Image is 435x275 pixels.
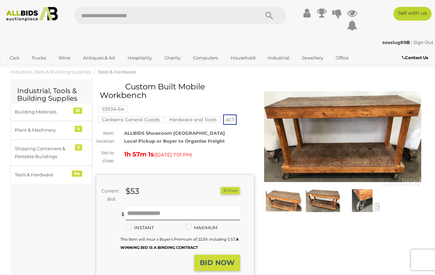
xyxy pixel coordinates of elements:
[213,187,220,194] li: Unwatch this item
[252,7,286,24] button: Search
[98,106,128,112] a: 53934-64
[382,40,411,45] a: seaslug89
[72,170,82,177] div: 84
[126,224,154,232] label: INSTANT
[165,116,220,123] mark: Hardware and Tools
[15,126,72,134] div: Plant & Machinery
[226,52,260,64] a: Household
[96,187,120,203] div: Current Bid
[221,187,240,194] button: Share
[91,129,119,145] div: Item location
[188,52,222,64] a: Computers
[123,52,156,64] a: Hospitality
[5,64,28,75] a: Sports
[124,151,154,158] strong: 1h 57m 1s
[120,237,239,250] small: This Item will incur a Buyer's Premium of 22.5% including GST.
[10,69,91,75] a: Industrial, Tools & Building Supplies
[98,116,164,123] mark: Canberra General Goods
[413,40,433,45] a: Sign Out
[393,7,432,21] a: Sell with us
[185,224,217,232] label: MAXIMUM
[100,82,252,100] h1: Custom Built Mobile Workbench
[10,121,93,139] a: Plant & Machinery 4
[331,52,353,64] a: Office
[160,52,185,64] a: Charity
[79,52,120,64] a: Antiques & Art
[27,52,51,64] a: Trucks
[344,189,380,212] img: Custom Built Mobile Workbench
[15,108,72,116] div: Building Materials
[402,55,428,60] b: Contact Us
[120,237,239,250] b: A WINNING BID IS A BINDING CONTRACT
[98,69,136,75] a: Tools & Hardware
[200,258,235,267] strong: BID NOW
[73,108,82,114] div: 31
[263,52,294,64] a: Industrial
[126,186,139,196] strong: $53
[75,144,82,151] div: 3
[124,130,225,136] strong: ALLBIDS Showroom [GEOGRAPHIC_DATA]
[194,255,240,271] button: BID NOW
[5,52,24,64] a: Cars
[17,87,86,102] h2: Industrial, Tools & Building Supplies
[155,152,191,158] span: [DATE] 7:01 PM
[98,117,164,122] a: Canberra General Goods
[3,7,61,21] img: Allbids.com.au
[305,189,341,212] img: Custom Built Mobile Workbench
[402,54,430,62] a: Contact Us
[297,52,328,64] a: Jewellery
[10,166,93,184] a: Tools & Hardware 84
[91,149,119,165] div: Set to close
[10,140,93,166] a: Shipping Containers & Portable Buildings 3
[15,145,72,161] div: Shipping Containers & Portable Buildings
[264,86,422,187] img: Custom Built Mobile Workbench
[15,171,72,179] div: Tools & Hardware
[223,114,237,125] span: ACT
[411,40,412,45] span: |
[32,64,89,75] a: [GEOGRAPHIC_DATA]
[54,52,75,64] a: Wine
[124,138,225,144] strong: Local Pickup or Buyer to Organise Freight
[165,117,220,122] a: Hardware and Tools
[154,152,192,157] span: ( )
[10,103,93,121] a: Building Materials 31
[98,106,128,112] mark: 53934-64
[382,40,410,45] strong: seaslug89
[266,189,302,212] img: Custom Built Mobile Workbench
[75,126,82,132] div: 4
